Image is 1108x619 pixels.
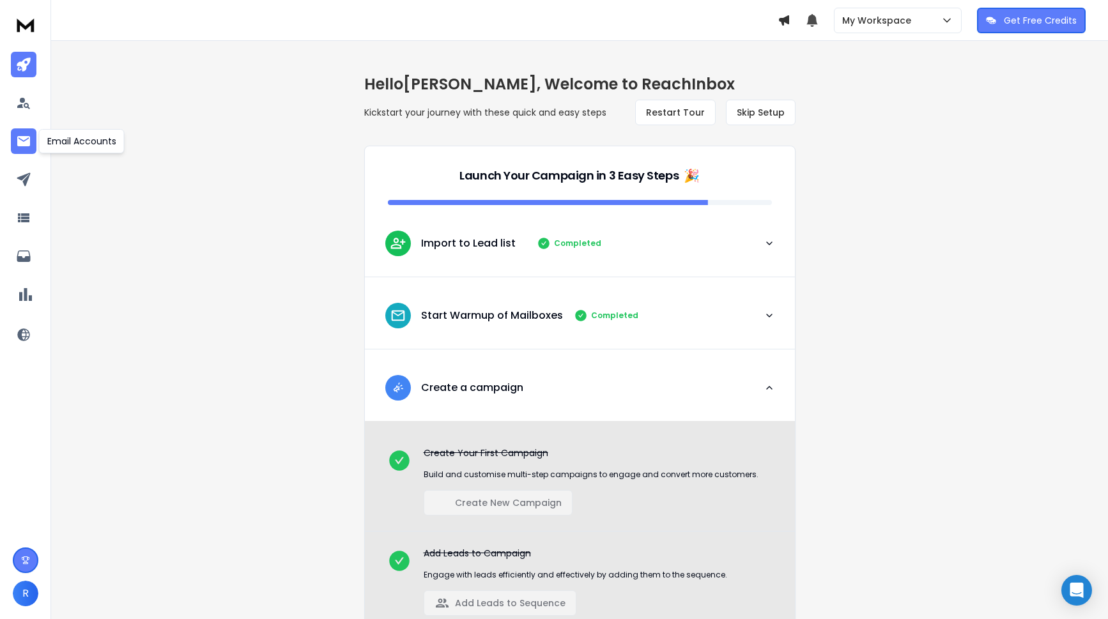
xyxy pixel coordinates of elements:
[365,220,795,277] button: leadImport to Lead listCompleted
[390,379,406,395] img: lead
[459,167,679,185] p: Launch Your Campaign in 3 Easy Steps
[591,310,638,321] p: Completed
[424,547,727,560] p: Add Leads to Campaign
[421,236,516,251] p: Import to Lead list
[424,447,758,459] p: Create Your First Campaign
[364,74,796,95] h1: Hello [PERSON_NAME] , Welcome to ReachInbox
[364,106,606,119] p: Kickstart your journey with these quick and easy steps
[13,13,38,36] img: logo
[13,581,38,606] button: R
[365,365,795,421] button: leadCreate a campaign
[424,470,758,480] p: Build and customise multi-step campaigns to engage and convert more customers.
[390,307,406,324] img: lead
[1061,575,1092,606] div: Open Intercom Messenger
[684,167,700,185] span: 🎉
[554,238,601,248] p: Completed
[726,100,796,125] button: Skip Setup
[390,235,406,251] img: lead
[39,129,125,153] div: Email Accounts
[842,14,916,27] p: My Workspace
[365,293,795,349] button: leadStart Warmup of MailboxesCompleted
[421,380,523,395] p: Create a campaign
[977,8,1086,33] button: Get Free Credits
[635,100,716,125] button: Restart Tour
[424,570,727,580] p: Engage with leads efficiently and effectively by adding them to the sequence.
[1004,14,1077,27] p: Get Free Credits
[421,308,563,323] p: Start Warmup of Mailboxes
[737,106,785,119] span: Skip Setup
